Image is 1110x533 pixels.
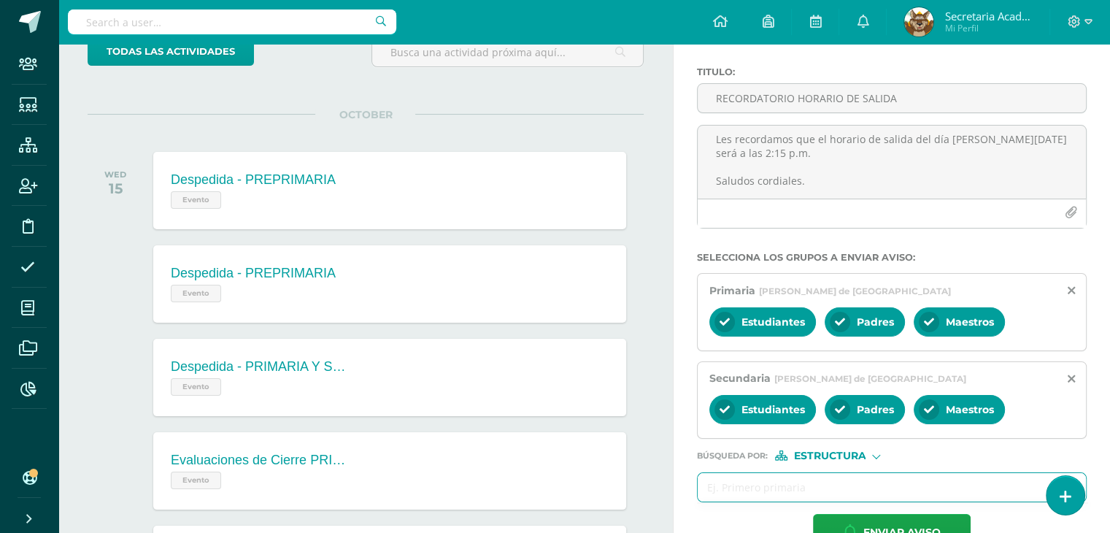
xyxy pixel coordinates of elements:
span: Evento [171,191,221,209]
span: Padres [857,315,894,329]
div: Despedida - PREPRIMARIA [171,266,336,281]
span: OCTOBER [315,108,415,121]
span: Maestros [946,315,994,329]
span: Estructura [793,452,866,460]
a: todas las Actividades [88,37,254,66]
span: Primaria [709,284,755,297]
span: Estudiantes [741,315,805,329]
span: Secretaria Académica [944,9,1032,23]
span: Evento [171,378,221,396]
div: [object Object] [775,450,884,461]
label: Selecciona los grupos a enviar aviso : [697,252,1087,263]
span: Búsqueda por : [697,452,768,460]
input: Search a user… [68,9,396,34]
span: [PERSON_NAME] de [GEOGRAPHIC_DATA] [759,285,951,296]
span: Maestros [946,403,994,416]
span: Mi Perfil [944,22,1032,34]
span: Padres [857,403,894,416]
input: Busca una actividad próxima aquí... [372,38,643,66]
label: Titulo : [697,66,1087,77]
img: d6a28b792dbf0ce41b208e57d9de1635.png [904,7,933,37]
span: Estudiantes [741,403,805,416]
div: Despedida - PREPRIMARIA [171,172,336,188]
textarea: Buen día, estimados padres de familia: Les recordamos que el horario de salida del día [PERSON_NA... [698,126,1086,199]
span: Evento [171,472,221,489]
span: Secundaria [709,372,771,385]
span: Evento [171,285,221,302]
div: Despedida - PRIMARIA Y SECUNDARIA [171,359,346,375]
div: 15 [104,180,126,197]
div: WED [104,169,126,180]
input: Ej. Primero primaria [698,473,1057,502]
div: Evaluaciones de Cierre PRIMARIA y SECUNDARIA - ASISTENCIA IMPRESCINDIBLE [171,453,346,468]
span: [PERSON_NAME] de [GEOGRAPHIC_DATA] [774,373,966,384]
input: Titulo [698,84,1086,112]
